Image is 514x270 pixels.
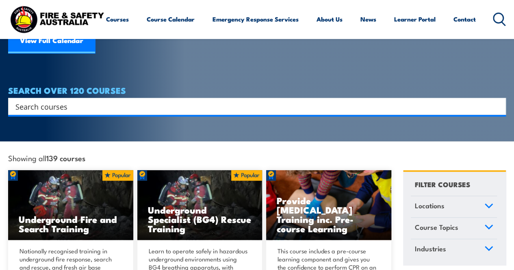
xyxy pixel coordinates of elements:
h4: SEARCH OVER 120 COURSES [8,86,506,95]
a: Course Topics [411,218,497,239]
a: About Us [317,9,343,29]
span: Course Topics [414,222,458,233]
form: Search form [17,101,490,112]
img: Low Voltage Rescue and Provide CPR [266,170,391,240]
img: Underground mine rescue [137,170,262,240]
a: Underground Fire and Search Training [8,170,133,240]
h3: Underground Specialist (BG4) Rescue Training [148,205,252,233]
a: Locations [411,196,497,217]
a: Industries [411,239,497,260]
a: Emergency Response Services [213,9,299,29]
input: Search input [15,100,488,112]
a: Contact [453,9,476,29]
img: Underground mine rescue [8,170,133,240]
a: News [360,9,376,29]
a: Underground Specialist (BG4) Rescue Training [137,170,262,240]
strong: 139 courses [46,152,85,163]
h3: Provide [MEDICAL_DATA] Training inc. Pre-course Learning [277,196,381,233]
h3: Underground Fire and Search Training [19,214,123,233]
a: Provide [MEDICAL_DATA] Training inc. Pre-course Learning [266,170,391,240]
a: Courses [106,9,129,29]
button: Search magnifier button [492,101,503,112]
span: Locations [414,200,444,211]
h4: FILTER COURSES [414,179,470,190]
a: Course Calendar [147,9,195,29]
span: Industries [414,243,446,254]
span: Showing all [8,153,85,162]
a: Learner Portal [394,9,436,29]
a: View Full Calendar [8,29,95,53]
